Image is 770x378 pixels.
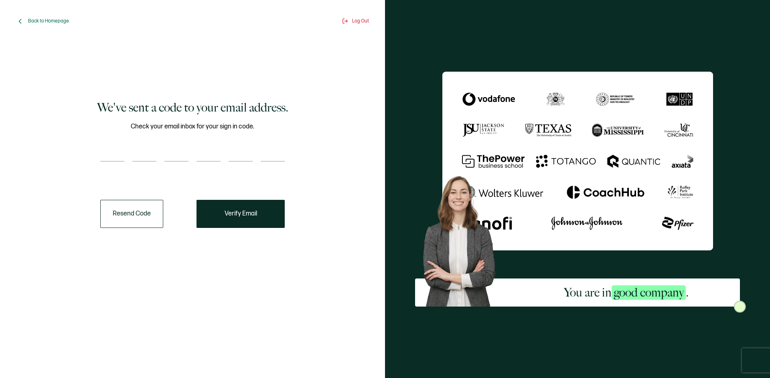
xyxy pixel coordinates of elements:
[415,169,513,306] img: Sertifier Signup - You are in <span class="strong-h">good company</span>. Hero
[28,18,69,24] span: Back to Homepage
[100,200,163,228] button: Resend Code
[225,211,257,217] span: Verify Email
[442,71,713,250] img: Sertifier We've sent a code to your email address.
[197,200,285,228] button: Verify Email
[612,285,686,300] span: good company
[97,100,288,116] h1: We've sent a code to your email address.
[352,18,369,24] span: Log Out
[131,122,254,132] span: Check your email inbox for your sign in code.
[734,301,746,313] img: Sertifier Signup
[564,285,689,301] h2: You are in .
